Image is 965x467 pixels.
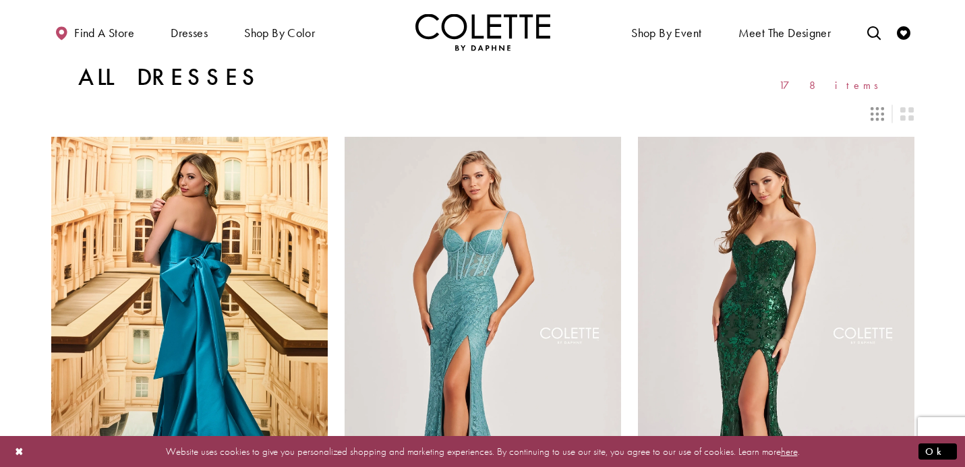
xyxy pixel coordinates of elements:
[241,13,318,51] span: Shop by color
[51,13,138,51] a: Find a store
[871,107,884,121] span: Switch layout to 3 columns
[631,26,701,40] span: Shop By Event
[415,13,550,51] a: Visit Home Page
[900,107,914,121] span: Switch layout to 2 columns
[864,13,884,51] a: Toggle search
[781,444,798,458] a: here
[78,64,261,91] h1: All Dresses
[43,99,923,129] div: Layout Controls
[779,80,887,91] span: 178 items
[167,13,211,51] span: Dresses
[97,442,868,460] p: Website uses cookies to give you personalized shopping and marketing experiences. By continuing t...
[171,26,208,40] span: Dresses
[738,26,831,40] span: Meet the designer
[8,439,31,463] button: Close Dialog
[74,26,134,40] span: Find a store
[894,13,914,51] a: Check Wishlist
[918,443,957,460] button: Submit Dialog
[415,13,550,51] img: Colette by Daphne
[628,13,705,51] span: Shop By Event
[735,13,835,51] a: Meet the designer
[244,26,315,40] span: Shop by color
